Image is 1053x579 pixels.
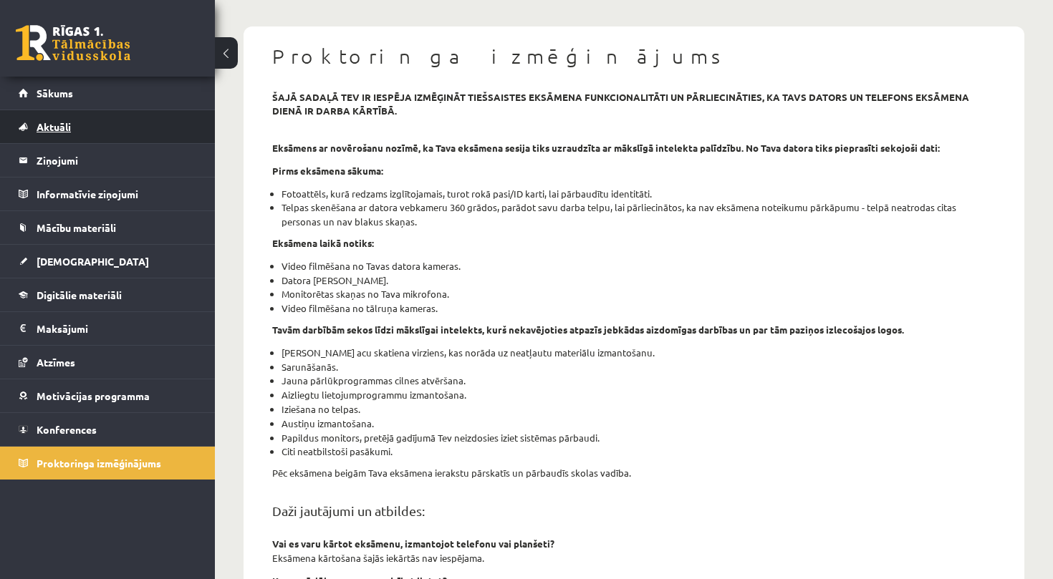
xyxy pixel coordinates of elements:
li: Video filmēšana no tālruņa kameras. [282,301,996,316]
a: Informatīvie ziņojumi [19,177,197,210]
legend: Ziņojumi [37,144,197,177]
li: Jauna pārlūkprogrammas cilnes atvēršana. [282,374,996,388]
a: [DEMOGRAPHIC_DATA] [19,245,197,278]
li: Telpas skenēšana ar datora vebkameru 360 grādos, parādot savu darba telpu, lai pārliecinātos, ka ... [282,200,996,229]
li: Sarunāšanās. [282,360,996,374]
li: Aizliegtu lietojumprogrammu izmantošana. [282,388,996,402]
h2: Daži jautājumi un atbildes: [272,503,996,519]
span: Mācību materiāli [37,221,116,234]
legend: Informatīvie ziņojumi [37,177,197,210]
span: Atzīmes [37,356,75,369]
strong: Eksāmens ar novērošanu nozīmē, ka Tava eksāmena sesija tiks uzraudzīta ar mākslīgā intelekta palī... [272,142,940,154]
h1: Proktoringa izmēģinājums [272,44,996,69]
strong: Vai es varu kārtot eksāmenu, izmantojot telefonu vai planšeti? [272,537,554,550]
li: Citi neatbilstoši pasākumi. [282,444,996,459]
li: Monitorētas skaņas no Tava mikrofona. [282,287,996,301]
li: Austiņu izmantošana. [282,417,996,431]
a: Mācību materiāli [19,211,197,244]
li: Fotoattēls, kurā redzams izglītojamais, turot rokā pasi/ID karti, lai pārbaudītu identitāti. [282,187,996,201]
strong: šajā sadaļā tev ir iespēja izmēģināt tiešsaistes eksāmena funkcionalitāti un pārliecināties, ka t... [272,91,969,117]
li: Papildus monitors, pretējā gadījumā Tev neizdosies iziet sistēmas pārbaudi. [282,431,996,445]
p: Pēc eksāmena beigām Tava eksāmena ierakstu pārskatīs un pārbaudīs skolas vadība. [272,466,996,480]
span: Motivācijas programma [37,389,150,402]
li: [PERSON_NAME] acu skatiena virziens, kas norāda uz neatļautu materiālu izmantošanu. [282,346,996,360]
strong: Pirms eksāmena sākuma: [272,165,383,177]
a: Ziņojumi [19,144,197,177]
a: Konferences [19,413,197,446]
a: Atzīmes [19,346,197,379]
span: Proktoringa izmēģinājums [37,457,161,469]
a: Maksājumi [19,312,197,345]
a: Aktuāli [19,110,197,143]
li: Datora [PERSON_NAME]. [282,273,996,288]
strong: Eksāmena laikā notiks: [272,237,374,249]
legend: Maksājumi [37,312,197,345]
a: Proktoringa izmēģinājums [19,447,197,480]
p: Eksāmena kārtošana šajās iekārtās nav iespējama. [272,551,996,565]
a: Rīgas 1. Tālmācības vidusskola [16,25,130,61]
a: Digitālie materiāli [19,278,197,311]
span: Sākums [37,87,73,99]
span: Digitālie materiāli [37,288,122,301]
a: Sākums [19,77,197,110]
span: Aktuāli [37,120,71,133]
strong: Tavām darbībām sekos līdzi mākslīgai intelekts, kurš nekavējoties atpazīs jebkādas aizdomīgas dar... [272,323,904,336]
li: Iziešana no telpas. [282,402,996,417]
a: Motivācijas programma [19,379,197,412]
span: Konferences [37,423,97,436]
span: [DEMOGRAPHIC_DATA] [37,255,149,268]
li: Video filmēšana no Tavas datora kameras. [282,259,996,273]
